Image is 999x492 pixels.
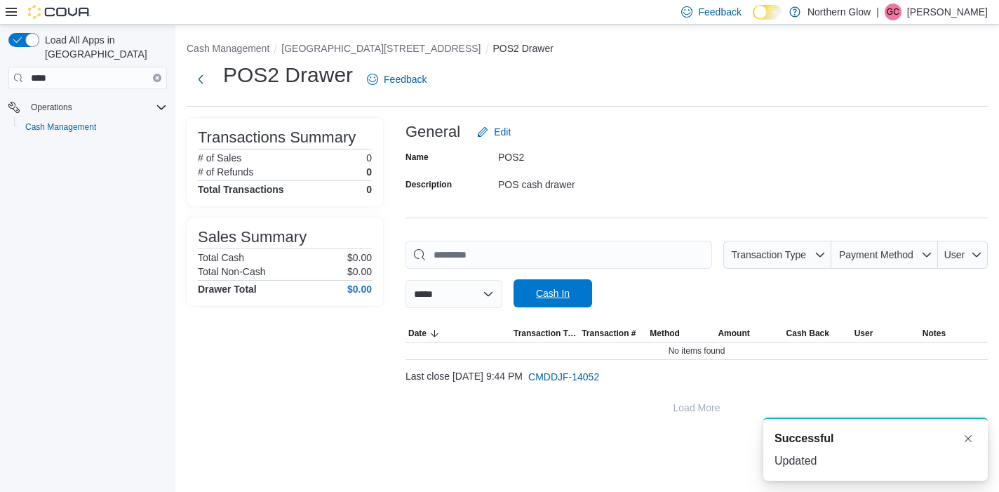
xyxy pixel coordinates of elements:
span: Load More [673,401,720,415]
span: Cash Management [20,119,167,135]
span: Notes [923,328,946,339]
p: $0.00 [347,252,372,263]
nav: Complex example [8,92,167,173]
input: Dark Mode [753,5,782,20]
span: User [944,249,965,260]
p: [PERSON_NAME] [907,4,988,20]
span: Transaction # [582,328,636,339]
span: Transaction Type [731,249,806,260]
h3: Transactions Summary [198,129,356,146]
button: Edit [471,118,516,146]
button: Payment Method [831,241,938,269]
span: Date [408,328,427,339]
h6: Total Cash [198,252,244,263]
span: Operations [25,99,167,116]
button: Date [405,325,511,342]
div: Last close [DATE] 9:44 PM [405,363,988,391]
h3: General [405,124,460,140]
h1: POS2 Drawer [223,61,353,89]
h4: Drawer Total [198,284,257,295]
nav: An example of EuiBreadcrumbs [187,41,988,58]
span: Cash In [536,286,570,300]
label: Description [405,179,452,190]
button: User [938,241,988,269]
span: Cash Back [786,328,829,339]
img: Cova [28,5,91,19]
button: Cash Management [14,117,173,137]
button: Dismiss toast [960,430,977,447]
div: Notification [775,430,977,447]
button: Operations [3,98,173,117]
button: User [852,325,920,342]
div: Gayle Church [885,4,901,20]
h4: 0 [366,184,372,195]
button: Transaction Type [511,325,579,342]
button: Clear input [153,74,161,82]
p: $0.00 [347,266,372,277]
button: CMDDJF-14052 [523,363,605,391]
span: Amount [718,328,749,339]
button: Cash Back [784,325,852,342]
a: Feedback [361,65,432,93]
span: Transaction Type [514,328,576,339]
input: This is a search bar. As you type, the results lower in the page will automatically filter. [405,241,712,269]
p: 0 [366,166,372,178]
span: Operations [31,102,72,113]
span: Cash Management [25,121,96,133]
span: No items found [669,345,725,357]
span: Feedback [384,72,427,86]
span: Method [650,328,680,339]
span: User [854,328,873,339]
button: Notes [920,325,988,342]
span: Feedback [698,5,741,19]
button: Cash Management [187,43,269,54]
h4: $0.00 [347,284,372,295]
button: Load More [405,394,988,422]
a: Cash Management [20,119,102,135]
div: Updated [775,453,977,470]
button: POS2 Drawer [493,43,554,54]
span: GC [887,4,899,20]
button: Cash In [514,279,592,307]
button: Next [187,65,215,93]
h6: # of Refunds [198,166,253,178]
p: Northern Glow [807,4,871,20]
button: Transaction # [579,325,647,342]
label: Name [405,152,429,163]
button: [GEOGRAPHIC_DATA][STREET_ADDRESS] [281,43,481,54]
span: Load All Apps in [GEOGRAPHIC_DATA] [39,33,167,61]
h4: Total Transactions [198,184,284,195]
button: Operations [25,99,78,116]
span: Payment Method [839,249,913,260]
p: 0 [366,152,372,164]
div: POS cash drawer [498,173,686,190]
h6: # of Sales [198,152,241,164]
p: | [876,4,879,20]
div: POS2 [498,146,686,163]
button: Amount [715,325,783,342]
h6: Total Non-Cash [198,266,266,277]
button: Transaction Type [723,241,831,269]
span: Edit [494,125,511,139]
h3: Sales Summary [198,229,307,246]
span: CMDDJF-14052 [528,370,599,384]
button: Method [647,325,715,342]
span: Successful [775,430,833,447]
